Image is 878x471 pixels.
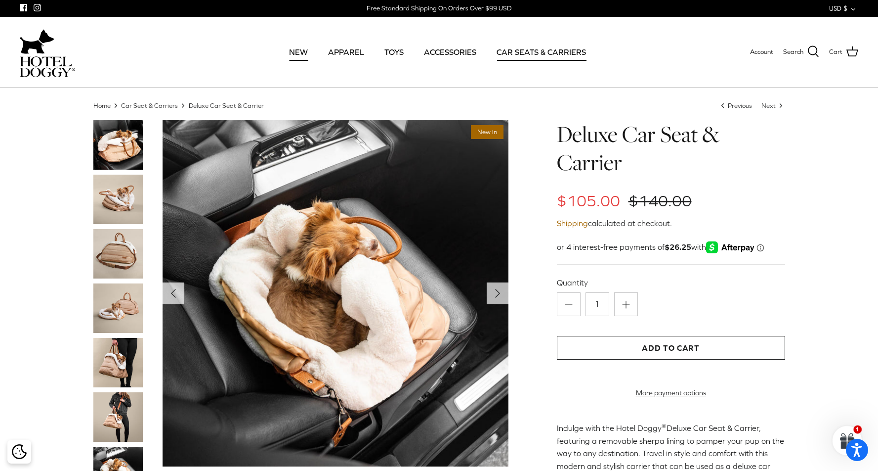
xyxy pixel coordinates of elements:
[147,35,728,69] div: Primary navigation
[557,219,588,228] a: Shipping
[367,1,511,16] a: Free Standard Shipping On Orders Over $99 USD
[628,192,692,210] span: $140.00
[367,4,511,13] div: Free Standard Shipping On Orders Over $99 USD
[750,48,773,55] span: Account
[728,101,752,109] span: Previous
[557,192,620,210] span: $105.00
[761,101,785,109] a: Next
[189,101,264,109] a: Deluxe Car Seat & Carrier
[557,120,785,177] h1: Deluxe Car Seat & Carrier
[93,101,785,110] nav: Breadcrumbs
[585,292,609,316] input: Quantity
[20,27,75,77] a: hoteldoggycom
[557,277,785,288] label: Quantity
[761,101,776,109] span: Next
[280,35,317,69] a: NEW
[163,283,184,304] button: Previous
[376,35,413,69] a: TOYS
[20,27,54,56] img: dog-icon.svg
[121,101,178,109] a: Car Seat & Carriers
[662,423,667,429] sup: ®
[488,35,595,69] a: CAR SEATS & CARRIERS
[12,444,27,459] img: Cookie policy
[783,47,803,57] span: Search
[557,217,785,230] div: calculated at checkout.
[750,47,773,57] a: Account
[34,4,41,11] a: Instagram
[557,336,785,360] button: Add to Cart
[829,47,842,57] span: Cart
[20,56,75,77] img: hoteldoggycom
[319,35,373,69] a: APPAREL
[415,35,485,69] a: ACCESSORIES
[719,101,754,109] a: Previous
[93,101,111,109] a: Home
[7,440,31,464] div: Cookie policy
[10,443,28,461] button: Cookie policy
[487,283,508,304] button: Next
[471,125,503,140] span: New in
[20,4,27,11] a: Facebook
[557,389,785,397] a: More payment options
[829,46,858,58] a: Cart
[783,46,819,58] a: Search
